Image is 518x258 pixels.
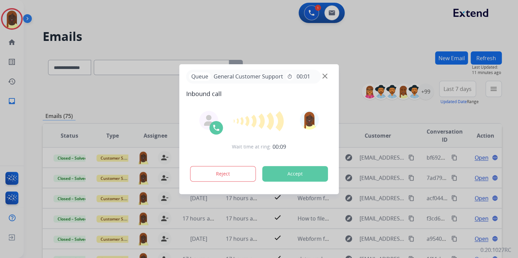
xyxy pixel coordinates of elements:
[190,166,256,182] button: Reject
[287,74,293,79] mat-icon: timer
[232,143,271,150] span: Wait time at ring:
[186,89,332,98] span: Inbound call
[322,73,327,78] img: close-button
[300,111,319,130] img: avatar
[189,72,211,81] p: Queue
[212,124,220,132] img: call-icon
[262,166,328,182] button: Accept
[273,143,286,151] span: 00:09
[297,72,310,80] span: 00:01
[480,246,511,254] p: 0.20.1027RC
[211,72,286,80] span: General Customer Support
[203,115,214,126] img: agent-avatar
